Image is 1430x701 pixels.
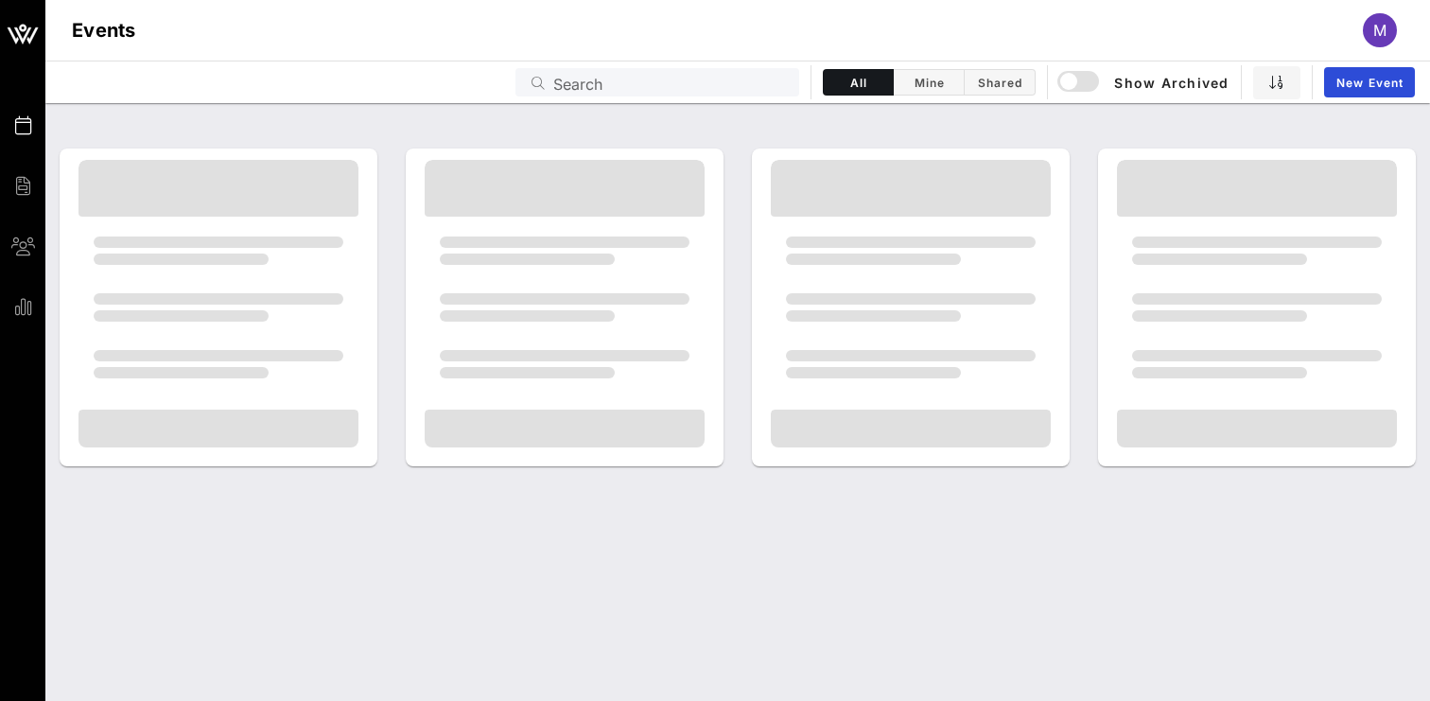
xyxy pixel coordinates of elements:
[905,76,952,90] span: Mine
[72,15,136,45] h1: Events
[823,69,894,96] button: All
[1373,21,1386,40] span: M
[976,76,1023,90] span: Shared
[1059,65,1229,99] button: Show Archived
[835,76,881,90] span: All
[894,69,965,96] button: Mine
[1363,13,1397,47] div: M
[1324,67,1415,97] a: New Event
[1335,76,1404,90] span: New Event
[1060,71,1229,94] span: Show Archived
[965,69,1036,96] button: Shared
